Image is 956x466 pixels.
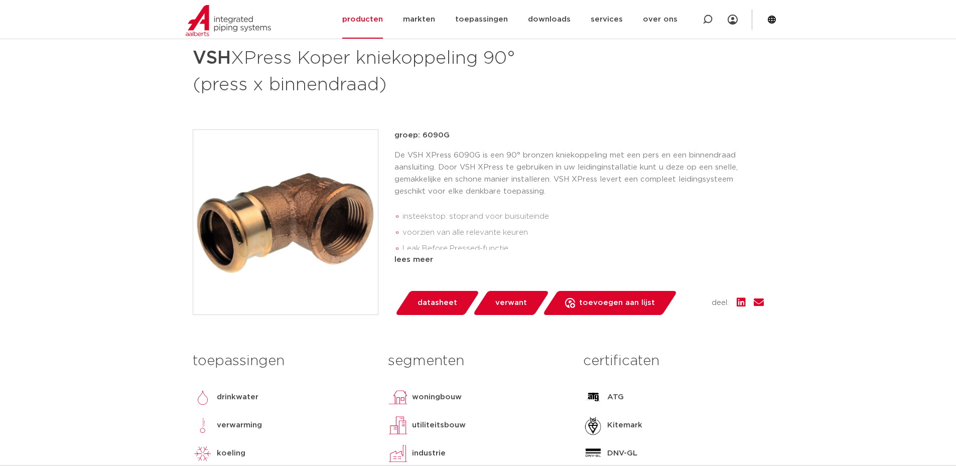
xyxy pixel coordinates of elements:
img: ATG [583,387,603,407]
p: drinkwater [217,391,258,403]
img: industrie [388,443,408,463]
p: groep: 6090G [394,129,764,141]
p: verwarming [217,419,262,431]
img: koeling [193,443,213,463]
h1: XPress Koper kniekoppeling 90° (press x binnendraad) [193,43,570,97]
h3: toepassingen [193,351,373,371]
p: woningbouw [412,391,462,403]
span: toevoegen aan lijst [579,295,655,311]
a: verwant [472,291,550,315]
li: Leak Before Pressed-functie [402,241,764,257]
p: koeling [217,447,245,459]
h3: certificaten [583,351,763,371]
h3: segmenten [388,351,568,371]
p: DNV-GL [607,447,637,459]
img: woningbouw [388,387,408,407]
li: voorzien van alle relevante keuren [402,225,764,241]
img: Product Image for VSH XPress Koper kniekoppeling 90° (press x binnendraad) [193,130,378,315]
p: utiliteitsbouw [412,419,466,431]
p: ATG [607,391,624,403]
img: Kitemark [583,415,603,435]
strong: VSH [193,49,231,67]
li: insteekstop: stoprand voor buisuiteinde [402,209,764,225]
p: Kitemark [607,419,642,431]
div: lees meer [394,254,764,266]
p: De VSH XPress 6090G is een 90° bronzen kniekoppeling met een pers en een binnendraad aansluiting.... [394,149,764,198]
p: industrie [412,447,446,459]
img: utiliteitsbouw [388,415,408,435]
img: DNV-GL [583,443,603,463]
span: deel: [712,297,729,309]
img: drinkwater [193,387,213,407]
a: datasheet [394,291,480,315]
span: verwant [495,295,527,311]
img: verwarming [193,415,213,435]
span: datasheet [418,295,457,311]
